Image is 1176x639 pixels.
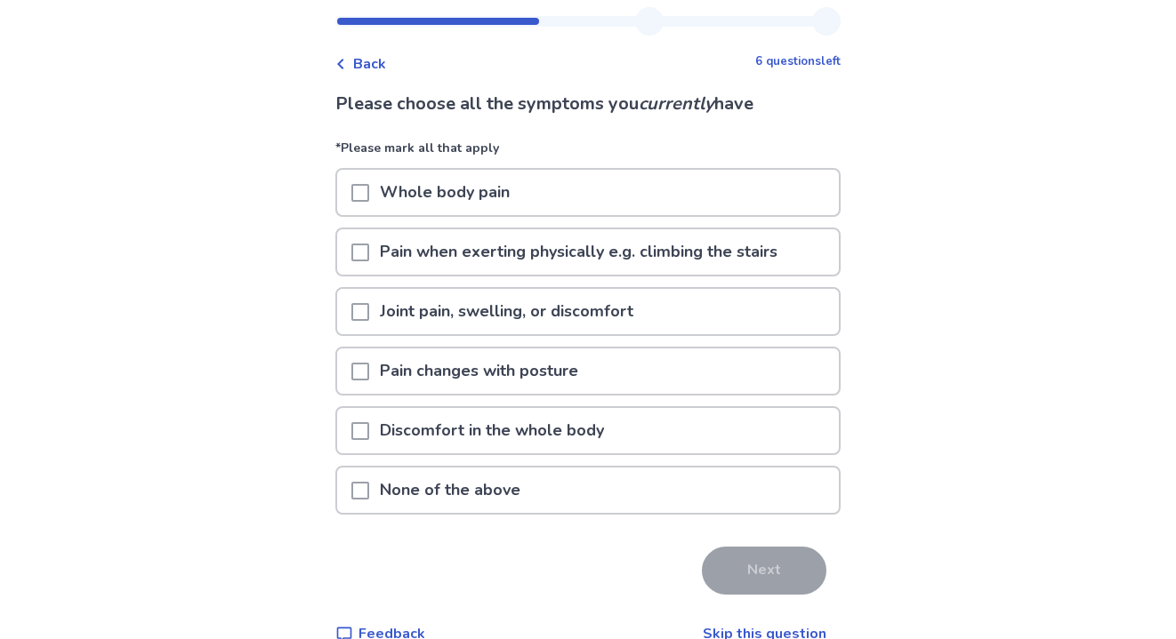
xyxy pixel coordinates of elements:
[353,53,386,75] span: Back
[369,170,520,215] p: Whole body pain
[369,467,531,513] p: None of the above
[702,547,826,595] button: Next
[335,91,841,117] p: Please choose all the symptoms you have
[369,408,615,453] p: Discomfort in the whole body
[369,348,589,394] p: Pain changes with posture
[639,92,714,116] i: currently
[335,139,841,168] p: *Please mark all that apply
[369,229,788,275] p: Pain when exerting physically e.g. climbing the stairs
[369,289,644,334] p: Joint pain, swelling, or discomfort
[755,53,841,71] p: 6 questions left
